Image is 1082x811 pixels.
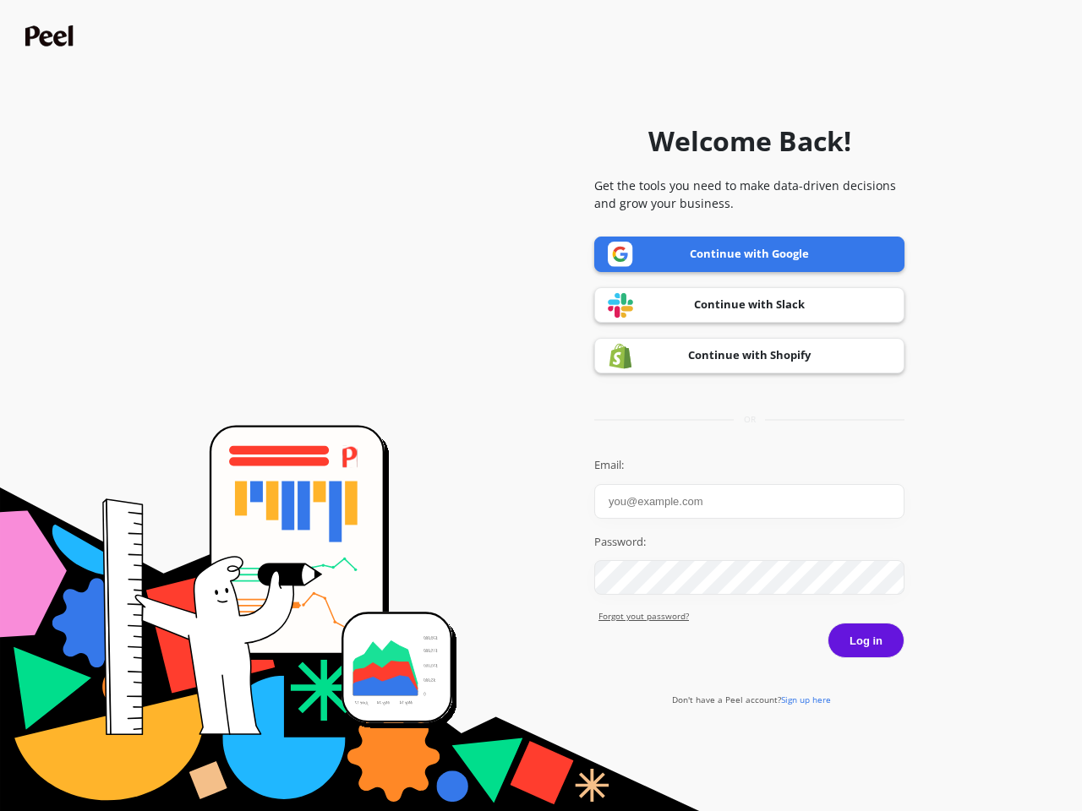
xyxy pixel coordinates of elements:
[828,623,904,658] button: Log in
[608,242,633,267] img: Google logo
[598,610,904,623] a: Forgot yout password?
[608,343,633,369] img: Shopify logo
[594,457,904,474] label: Email:
[648,121,851,161] h1: Welcome Back!
[25,25,78,46] img: Peel
[594,413,904,426] div: or
[594,534,904,551] label: Password:
[781,694,831,705] span: Sign up here
[594,484,904,519] input: you@example.com
[594,287,904,323] a: Continue with Slack
[594,338,904,373] a: Continue with Shopify
[672,694,831,705] a: Don't have a Peel account?Sign up here
[594,177,904,212] p: Get the tools you need to make data-driven decisions and grow your business.
[608,292,633,318] img: Slack logo
[594,237,904,272] a: Continue with Google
